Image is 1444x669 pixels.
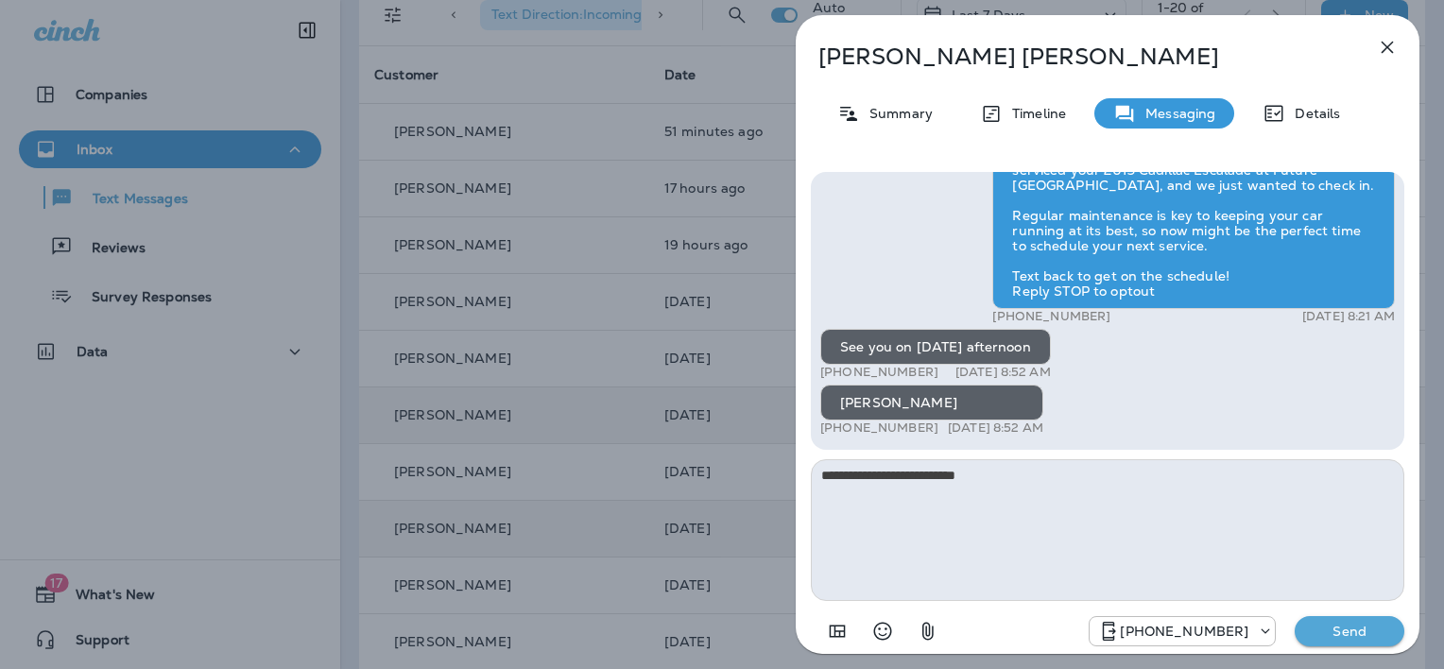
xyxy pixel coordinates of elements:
p: [PHONE_NUMBER] [992,309,1110,324]
button: Select an emoji [864,612,902,650]
div: +1 (928) 232-1970 [1090,620,1275,643]
p: Details [1285,106,1340,121]
button: Send [1295,616,1404,646]
p: Send [1310,623,1389,640]
p: [DATE] 8:21 AM [1302,309,1395,324]
p: Summary [860,106,933,121]
p: [PERSON_NAME] [PERSON_NAME] [818,43,1334,70]
button: Add in a premade template [818,612,856,650]
p: [DATE] 8:52 AM [948,420,1043,436]
p: Timeline [1003,106,1066,121]
p: [PHONE_NUMBER] [1120,624,1248,639]
div: Hi [PERSON_NAME], it's been six months since we last serviced your 2013 Cadillac Escalade at Futu... [992,137,1395,309]
div: See you on [DATE] afternoon [820,329,1051,365]
p: Messaging [1136,106,1215,121]
div: [PERSON_NAME] [820,385,1043,420]
p: [PHONE_NUMBER] [820,365,938,380]
p: [PHONE_NUMBER] [820,420,938,436]
p: [DATE] 8:52 AM [955,365,1051,380]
